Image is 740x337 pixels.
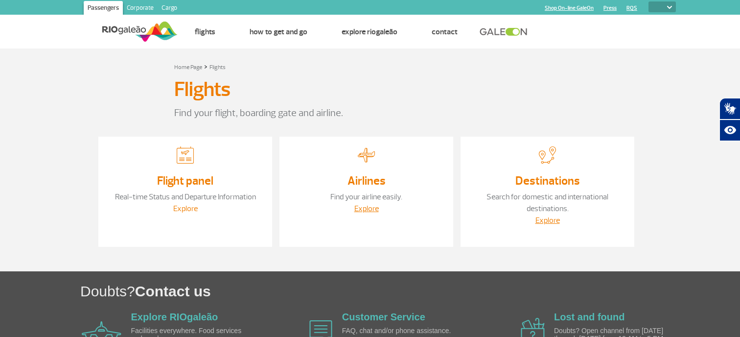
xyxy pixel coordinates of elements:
a: Explore RIOgaleão [342,27,397,37]
a: Customer Service [342,312,425,322]
a: > [204,61,208,72]
a: Airlines [347,173,386,188]
a: Press [603,5,617,11]
button: Abrir tradutor de língua de sinais. [719,98,740,120]
a: Shop On-line GaleOn [545,5,594,11]
a: Flights [209,64,226,71]
p: FAQ, chat and/or phone assistance. [342,327,455,335]
button: Abrir recursos assistivos. [719,120,740,141]
a: Flight panel [157,173,213,188]
h1: Doubts? [80,281,740,301]
a: How to get and go [250,27,307,37]
a: Lost and found [554,312,624,322]
a: Destinations [515,173,580,188]
a: Explore [173,204,198,214]
a: Real-time Status and Departure Information [115,192,256,202]
a: Find your airline easily. [330,192,402,202]
a: Passengers [84,1,123,17]
a: Home Page [174,64,202,71]
p: Find your flight, boarding gate and airline. [174,106,566,120]
span: Contact us [135,283,211,299]
a: Explore [535,216,560,225]
h3: Flights [174,77,231,102]
a: Explore RIOgaleão [131,312,218,322]
a: Flights [195,27,215,37]
a: Cargo [158,1,181,17]
a: Contact [432,27,458,37]
a: Search for domestic and international destinations. [486,192,608,214]
a: Corporate [123,1,158,17]
a: RQS [626,5,637,11]
div: Plugin de acessibilidade da Hand Talk. [719,98,740,141]
a: Explore [354,204,379,214]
